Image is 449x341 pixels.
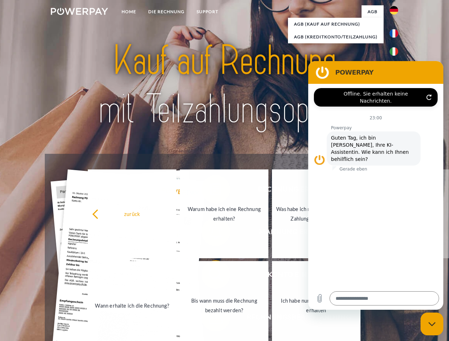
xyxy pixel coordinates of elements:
[390,47,398,56] img: it
[191,5,224,18] a: SUPPORT
[308,61,443,310] iframe: Messaging-Fenster
[142,5,191,18] a: DIE RECHNUNG
[184,204,264,223] div: Warum habe ich eine Rechnung erhalten?
[92,301,172,310] div: Wann erhalte ich die Rechnung?
[68,34,381,136] img: title-powerpay_de.svg
[390,6,398,15] img: de
[272,169,360,258] a: Was habe ich noch offen, ist meine Zahlung eingegangen?
[51,8,108,15] img: logo-powerpay-white.svg
[116,5,142,18] a: Home
[421,313,443,335] iframe: Schaltfläche zum Öffnen des Messaging-Fensters; Konversation läuft
[288,31,384,43] a: AGB (Kreditkonto/Teilzahlung)
[288,18,384,31] a: AGB (Kauf auf Rechnung)
[390,29,398,38] img: fr
[184,296,264,315] div: Bis wann muss die Rechnung bezahlt werden?
[276,296,356,315] div: Ich habe nur eine Teillieferung erhalten
[362,5,384,18] a: agb
[276,204,356,223] div: Was habe ich noch offen, ist meine Zahlung eingegangen?
[92,209,172,218] div: zurück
